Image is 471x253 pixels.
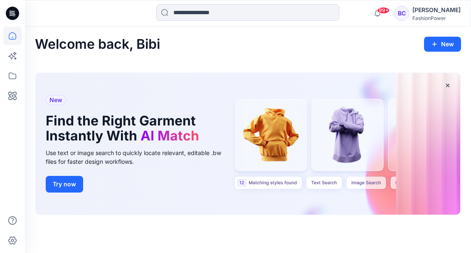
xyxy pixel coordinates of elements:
h2: Welcome back, Bibi [35,37,160,52]
span: 99+ [377,7,390,14]
span: AI Match [141,128,199,144]
button: Try now [46,176,83,193]
span: New [49,95,62,105]
div: BC [394,6,409,21]
div: FashionPower [412,15,461,21]
button: New [424,37,461,52]
h1: Find the Right Garment Instantly With [46,113,220,143]
div: [PERSON_NAME] [412,5,461,15]
div: Use text or image search to quickly locate relevant, editable .bw files for faster design workflows. [46,148,233,166]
